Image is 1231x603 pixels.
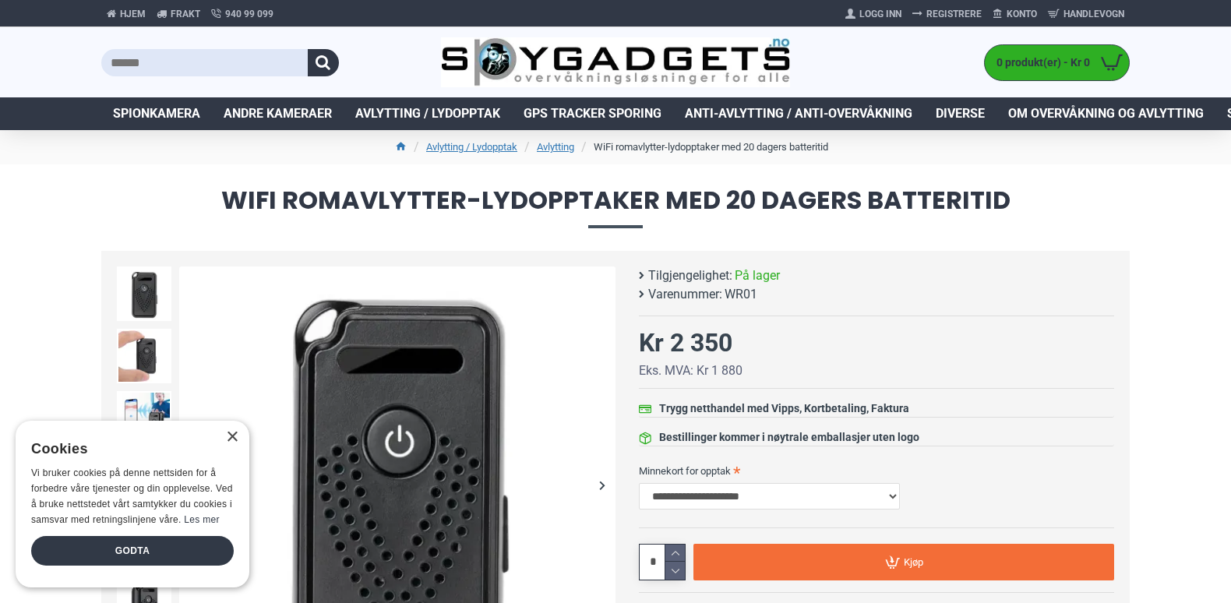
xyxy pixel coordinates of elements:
span: WiFi romavlytter-lydopptaker med 20 dagers batteritid [101,188,1130,227]
img: WiFi romavlytter-lydopptaker med 20 dagers batteritid - SpyGadgets.no [117,329,171,383]
a: Om overvåkning og avlytting [996,97,1215,130]
img: SpyGadgets.no [441,37,791,88]
div: Close [226,432,238,443]
a: Les mer, opens a new window [184,514,219,525]
div: Cookies [31,432,224,466]
span: Handlevogn [1063,7,1124,21]
b: Tilgjengelighet: [648,266,732,285]
span: Hjem [120,7,146,21]
span: Logg Inn [859,7,901,21]
a: Avlytting [537,139,574,155]
span: Kjøp [904,557,923,567]
span: På lager [735,266,780,285]
span: WR01 [725,285,757,304]
a: Andre kameraer [212,97,344,130]
span: Registrere [926,7,982,21]
span: Vi bruker cookies på denne nettsiden for å forbedre våre tjenester og din opplevelse. Ved å bruke... [31,467,233,524]
a: Konto [987,2,1042,26]
img: WiFi romavlytter-lydopptaker med 20 dagers batteritid - SpyGadgets.no [117,266,171,321]
span: Diverse [936,104,985,123]
span: Andre kameraer [224,104,332,123]
span: 940 99 099 [225,7,273,21]
a: GPS Tracker Sporing [512,97,673,130]
a: Spionkamera [101,97,212,130]
a: Handlevogn [1042,2,1130,26]
div: Trygg netthandel med Vipps, Kortbetaling, Faktura [659,400,909,417]
span: 0 produkt(er) - Kr 0 [985,55,1094,71]
img: WiFi romavlytter-lydopptaker med 20 dagers batteritid - SpyGadgets.no [117,391,171,446]
label: Minnekort for opptak [639,458,1114,483]
a: Diverse [924,97,996,130]
div: Bestillinger kommer i nøytrale emballasjer uten logo [659,429,919,446]
a: Anti-avlytting / Anti-overvåkning [673,97,924,130]
a: Avlytting / Lydopptak [426,139,517,155]
a: Logg Inn [840,2,907,26]
a: Registrere [907,2,987,26]
div: Kr 2 350 [639,324,732,361]
span: Anti-avlytting / Anti-overvåkning [685,104,912,123]
b: Varenummer: [648,285,722,304]
a: 0 produkt(er) - Kr 0 [985,45,1129,80]
span: Spionkamera [113,104,200,123]
span: Konto [1007,7,1037,21]
span: Om overvåkning og avlytting [1008,104,1204,123]
div: Godta [31,536,234,566]
span: Frakt [171,7,200,21]
div: Next slide [588,471,615,499]
a: Avlytting / Lydopptak [344,97,512,130]
span: GPS Tracker Sporing [524,104,661,123]
span: Avlytting / Lydopptak [355,104,500,123]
